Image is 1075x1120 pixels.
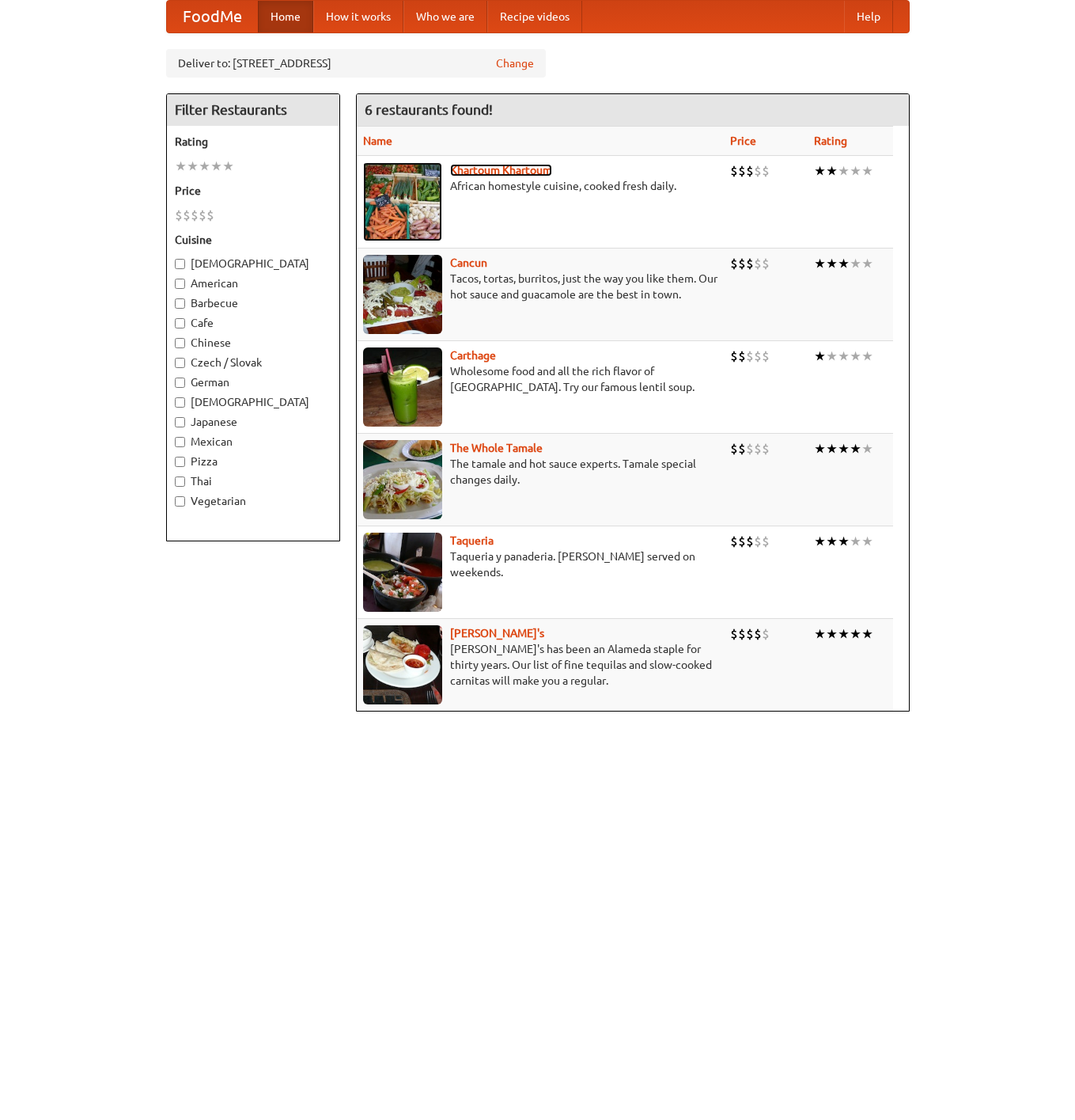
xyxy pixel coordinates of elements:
[746,533,754,550] li: $
[363,271,717,302] p: Tacos, tortas, burritos, just the way you like them. Our hot sauce and guacamole are the best in ...
[258,1,313,32] a: Home
[738,255,746,272] li: $
[826,162,838,180] li: ★
[175,434,331,450] label: Mexican
[746,440,754,457] li: $
[363,178,717,194] p: African homestyle cuisine, cooked fresh daily.
[175,358,185,368] input: Czech / Slovak
[754,440,762,457] li: $
[814,440,826,457] li: ★
[450,627,544,640] a: [PERSON_NAME]'s
[754,162,762,180] li: $
[175,378,185,388] input: German
[175,275,331,291] label: American
[496,55,534,71] a: Change
[199,158,210,175] li: ★
[313,1,403,32] a: How it works
[814,347,826,365] li: ★
[826,625,838,643] li: ★
[363,255,442,334] img: cancun.jpg
[826,347,838,365] li: ★
[175,476,185,487] input: Thai
[844,1,893,32] a: Help
[175,417,185,427] input: Japanese
[754,533,762,550] li: $
[738,533,746,550] li: $
[175,315,331,331] label: Cafe
[175,295,331,311] label: Barbecue
[363,162,442,241] img: khartoum.jpg
[175,338,185,348] input: Chinese
[199,207,206,224] li: $
[403,1,487,32] a: Who we are
[826,533,838,550] li: ★
[738,625,746,643] li: $
[363,363,717,395] p: Wholesome food and all the rich flavor of [GEOGRAPHIC_DATA]. Try our famous lentil soup.
[861,347,873,365] li: ★
[850,255,861,272] li: ★
[363,625,442,704] img: pedros.jpg
[838,347,850,365] li: ★
[814,533,826,550] li: ★
[814,625,826,643] li: ★
[814,135,847,147] a: Rating
[210,158,222,175] li: ★
[762,533,770,550] li: $
[450,164,552,177] a: Khartoum Khartoum
[175,397,185,408] input: [DEMOGRAPHIC_DATA]
[175,335,331,351] label: Chinese
[175,355,331,370] label: Czech / Slovak
[363,549,717,580] p: Taqueria y panaderia. [PERSON_NAME] served on weekends.
[738,162,746,180] li: $
[814,255,826,272] li: ★
[762,162,770,180] li: $
[175,473,331,489] label: Thai
[826,440,838,457] li: ★
[206,207,214,224] li: $
[754,625,762,643] li: $
[861,533,873,550] li: ★
[175,232,331,248] h5: Cuisine
[166,49,546,78] div: Deliver to: [STREET_ADDRESS]
[838,440,850,457] li: ★
[175,134,331,150] h5: Rating
[175,454,331,469] label: Pizza
[762,255,770,272] li: $
[730,440,738,457] li: $
[826,255,838,272] li: ★
[175,298,185,309] input: Barbecue
[730,347,738,365] li: $
[838,533,850,550] li: ★
[450,534,494,547] b: Taqueria
[814,162,826,180] li: ★
[730,255,738,272] li: $
[363,641,717,689] p: [PERSON_NAME]'s has been an Alameda staple for thirty years. Our list of fine tequilas and slow-c...
[175,279,185,289] input: American
[363,347,442,427] img: carthage.jpg
[175,158,187,175] li: ★
[730,162,738,180] li: $
[754,255,762,272] li: $
[175,183,331,199] h5: Price
[850,162,861,180] li: ★
[183,207,191,224] li: $
[363,440,442,519] img: wholetamale.jpg
[175,256,331,271] label: [DEMOGRAPHIC_DATA]
[175,414,331,430] label: Japanese
[363,135,392,147] a: Name
[450,442,543,454] a: The Whole Tamale
[850,440,861,457] li: ★
[838,255,850,272] li: ★
[730,625,738,643] li: $
[363,456,717,488] p: The tamale and hot sauce experts. Tamale special changes daily.
[861,162,873,180] li: ★
[365,102,493,117] ng-pluralize: 6 restaurants found!
[762,625,770,643] li: $
[450,256,487,269] a: Cancun
[730,135,756,147] a: Price
[175,457,185,467] input: Pizza
[175,374,331,390] label: German
[175,493,331,509] label: Vegetarian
